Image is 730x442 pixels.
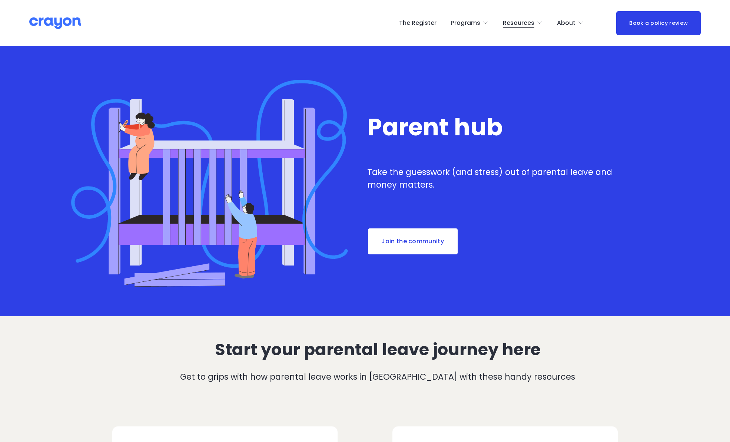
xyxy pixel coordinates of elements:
a: The Register [399,17,437,29]
span: Programs [451,18,480,29]
span: Resources [503,18,534,29]
a: folder dropdown [503,17,542,29]
p: Get to grips with how parental leave works in [GEOGRAPHIC_DATA] with these handy resources [87,371,669,383]
img: Crayon [29,17,81,30]
h2: Start your parental leave journey here [87,340,669,359]
p: Take the guesswork (and stress) out of parental leave and money matters. [367,166,618,191]
span: About [557,18,575,29]
a: folder dropdown [451,17,488,29]
a: Join the community [367,228,458,255]
a: Book a policy review [616,11,701,35]
h1: Parent hub [367,115,618,140]
a: folder dropdown [557,17,584,29]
